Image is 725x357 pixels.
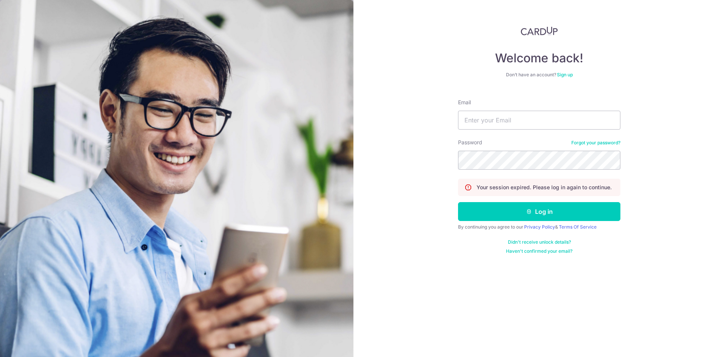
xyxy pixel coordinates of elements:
img: CardUp Logo [521,26,558,36]
div: Don’t have an account? [458,72,620,78]
a: Didn't receive unlock details? [508,239,571,245]
h4: Welcome back! [458,51,620,66]
label: Email [458,99,471,106]
a: Forgot your password? [571,140,620,146]
input: Enter your Email [458,111,620,130]
div: By continuing you agree to our & [458,224,620,230]
a: Terms Of Service [559,224,597,230]
a: Sign up [557,72,573,77]
a: Haven't confirmed your email? [506,248,572,254]
a: Privacy Policy [524,224,555,230]
button: Log in [458,202,620,221]
label: Password [458,139,482,146]
p: Your session expired. Please log in again to continue. [477,184,612,191]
